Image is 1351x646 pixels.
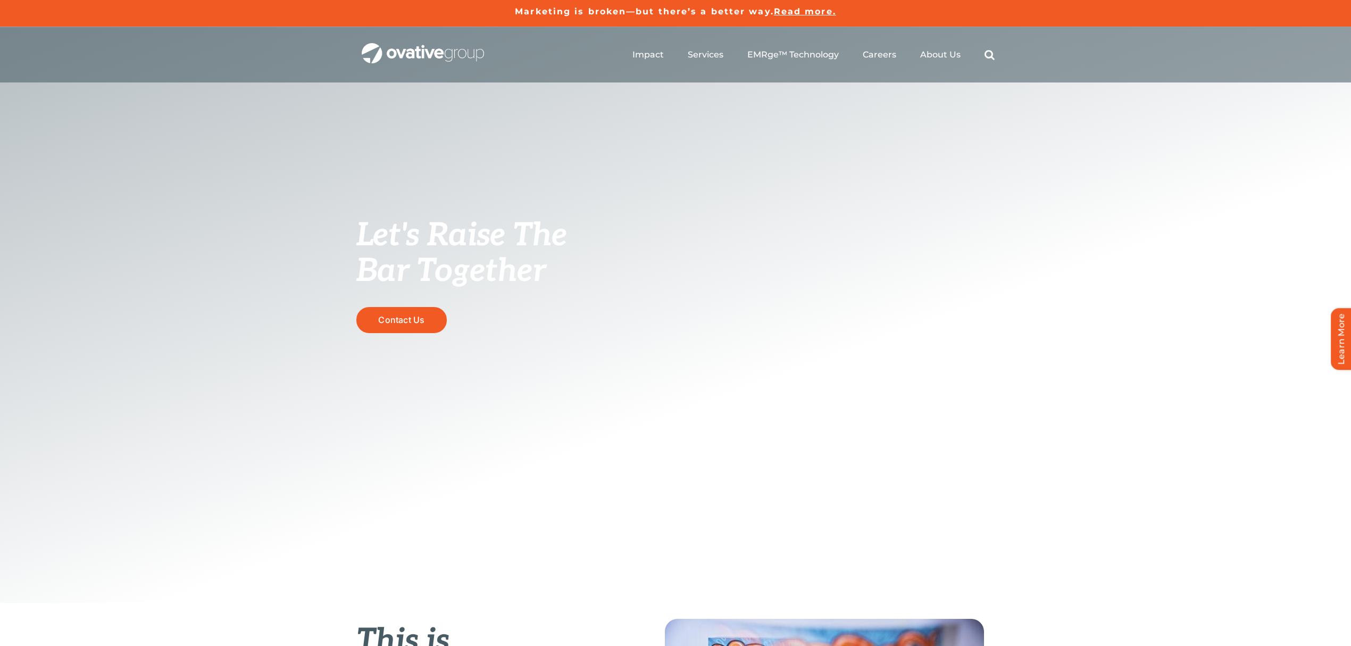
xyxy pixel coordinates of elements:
[356,307,447,333] a: Contact Us
[774,6,836,16] a: Read more.
[356,252,546,291] span: Bar Together
[688,49,723,60] a: Services
[378,315,424,325] span: Contact Us
[920,49,961,60] a: About Us
[632,49,664,60] a: Impact
[985,49,995,60] a: Search
[863,49,896,60] a: Careers
[515,6,774,16] a: Marketing is broken—but there’s a better way.
[356,217,568,255] span: Let's Raise The
[747,49,839,60] a: EMRge™ Technology
[632,38,995,72] nav: Menu
[362,42,484,52] a: OG_Full_horizontal_WHT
